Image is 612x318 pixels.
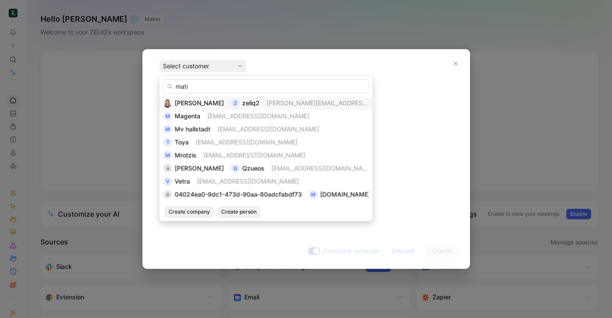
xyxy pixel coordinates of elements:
span: Qzueos [242,164,264,172]
span: Create person [221,208,257,217]
div: M [163,151,172,160]
span: [EMAIL_ADDRESS][DOMAIN_NAME] [203,151,305,159]
span: zeliq2 [242,99,260,107]
span: [EMAIL_ADDRESS][DOMAIN_NAME] [197,177,299,185]
div: V [163,177,172,186]
div: z [231,99,240,107]
span: Mrotzis [175,151,196,159]
div: A [163,164,172,173]
span: [EMAIL_ADDRESS][DOMAIN_NAME] [217,125,319,133]
span: [EMAIL_ADDRESS][DOMAIN_NAME] [196,138,298,146]
div: M [163,125,172,134]
div: T [163,138,172,147]
span: Vetra [175,177,190,185]
div: 0 [163,190,172,199]
div: m [309,190,318,199]
div: Q [231,164,240,173]
img: 9022122398065_db09ee4d6e664bd44051_192.jpg [163,99,172,107]
span: [PERSON_NAME] [175,99,224,107]
button: Create person [217,207,260,218]
span: [PERSON_NAME][EMAIL_ADDRESS][DOMAIN_NAME] [267,99,418,107]
span: [PERSON_NAME] [175,164,224,172]
span: Toya [175,138,189,146]
span: Create company [169,208,210,217]
span: Mv hallstadt [175,125,210,133]
input: Search... [163,79,369,93]
span: [EMAIL_ADDRESS][DOMAIN_NAME] [207,112,309,120]
span: [DOMAIN_NAME] [320,191,370,198]
span: 04024ea0-9dc1-473d-90aa-80adcfabdf73 [175,191,302,198]
button: Create company [165,207,214,218]
span: Magenta [175,112,200,120]
div: M [163,112,172,121]
span: [EMAIL_ADDRESS][DOMAIN_NAME] [271,164,373,172]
